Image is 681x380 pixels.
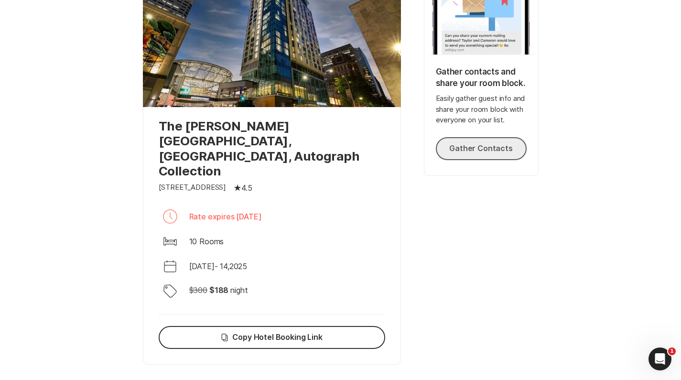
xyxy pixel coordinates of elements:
iframe: Intercom live chat [649,347,671,370]
button: Copy Hotel Booking Link [159,326,385,349]
p: Rate expires [DATE] [189,211,262,222]
p: $ 300 [189,284,207,296]
p: [STREET_ADDRESS] [159,182,227,193]
button: Gather Contacts [436,137,527,160]
span: 1 [668,347,676,355]
p: 4.5 [241,182,252,194]
p: $ 188 [209,284,228,296]
p: [DATE] - 14 , 2025 [189,261,248,272]
p: Gather contacts and share your room block. [436,66,527,89]
p: night [230,284,248,296]
p: The [PERSON_NAME][GEOGRAPHIC_DATA], [GEOGRAPHIC_DATA], Autograph Collection [159,119,385,178]
p: Easily gather guest info and share your room block with everyone on your list. [436,93,527,126]
p: 10 Rooms [189,236,224,247]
